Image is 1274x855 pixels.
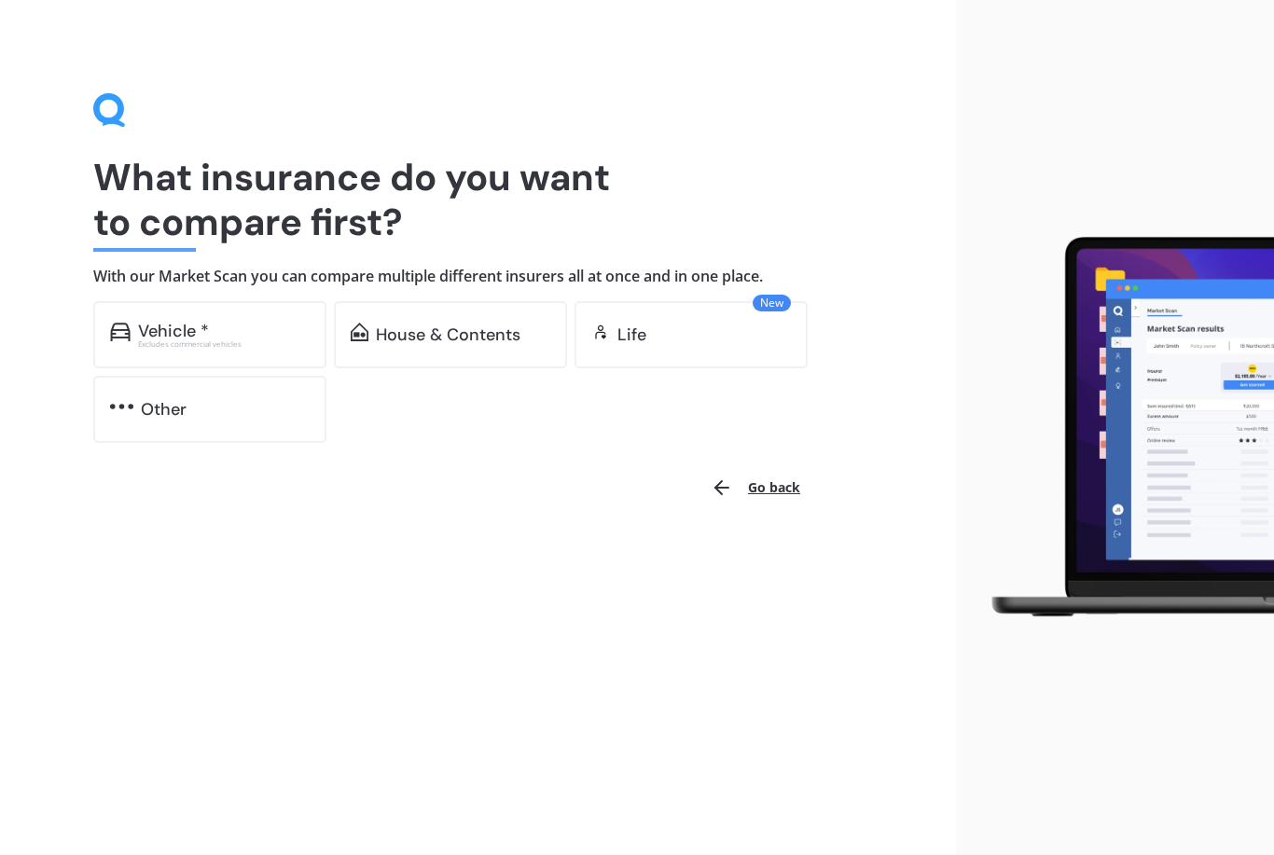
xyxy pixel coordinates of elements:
[138,340,310,348] div: Excludes commercial vehicles
[351,323,368,341] img: home-and-contents.b802091223b8502ef2dd.svg
[141,400,187,419] div: Other
[93,155,863,244] h1: What insurance do you want to compare first?
[753,295,791,311] span: New
[699,465,811,510] button: Go back
[138,322,209,340] div: Vehicle *
[617,325,646,344] div: Life
[110,323,131,341] img: car.f15378c7a67c060ca3f3.svg
[110,397,133,416] img: other.81dba5aafe580aa69f38.svg
[591,323,610,341] img: life.f720d6a2d7cdcd3ad642.svg
[376,325,520,344] div: House & Contents
[93,267,863,286] h4: With our Market Scan you can compare multiple different insurers all at once and in one place.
